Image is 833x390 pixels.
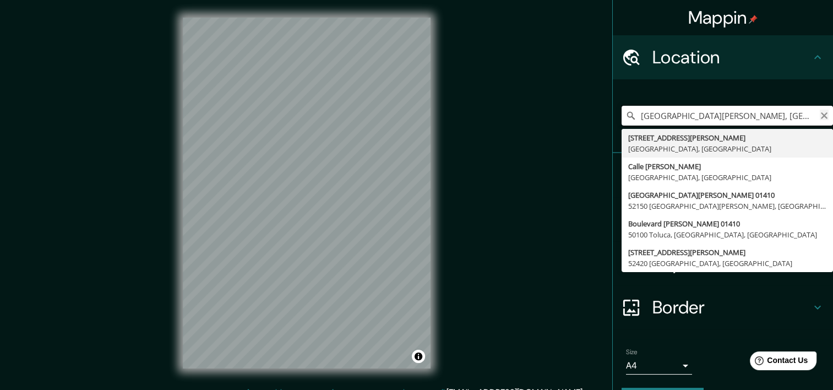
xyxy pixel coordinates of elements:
[628,229,826,240] div: 50100 Toluca, [GEOGRAPHIC_DATA], [GEOGRAPHIC_DATA]
[652,46,811,68] h4: Location
[412,350,425,363] button: Toggle attribution
[626,348,638,357] label: Size
[735,347,821,378] iframe: Help widget launcher
[613,285,833,329] div: Border
[183,18,431,369] canvas: Map
[628,143,826,154] div: [GEOGRAPHIC_DATA], [GEOGRAPHIC_DATA]
[628,132,826,143] div: [STREET_ADDRESS][PERSON_NAME]
[628,247,826,258] div: [STREET_ADDRESS][PERSON_NAME]
[628,189,826,201] div: [GEOGRAPHIC_DATA][PERSON_NAME] 01410
[613,35,833,79] div: Location
[628,201,826,212] div: 52150 [GEOGRAPHIC_DATA][PERSON_NAME], [GEOGRAPHIC_DATA], [GEOGRAPHIC_DATA]
[626,357,692,375] div: A4
[820,110,829,120] button: Clear
[628,218,826,229] div: Boulevard [PERSON_NAME] 01410
[688,7,758,29] h4: Mappin
[749,15,758,24] img: pin-icon.png
[628,161,826,172] div: Calle [PERSON_NAME]
[652,252,811,274] h4: Layout
[613,153,833,197] div: Pins
[613,241,833,285] div: Layout
[628,172,826,183] div: [GEOGRAPHIC_DATA], [GEOGRAPHIC_DATA]
[613,197,833,241] div: Style
[652,296,811,318] h4: Border
[628,258,826,269] div: 52420 [GEOGRAPHIC_DATA], [GEOGRAPHIC_DATA]
[622,106,833,126] input: Pick your city or area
